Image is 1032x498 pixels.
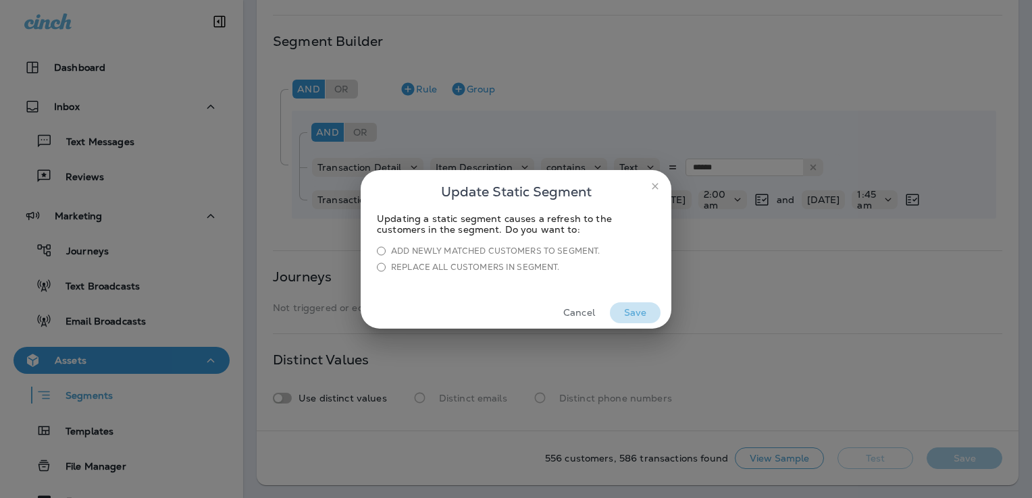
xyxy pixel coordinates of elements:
button: close [644,175,666,197]
input: Replace all customers in segment. [377,262,386,273]
button: Save [610,302,661,323]
div: Replace all customers in segment. [391,262,560,273]
div: Add newly matched customers to segment. [391,246,600,256]
button: Cancel [554,302,604,323]
input: Add newly matched customers to segment. [377,246,386,256]
div: Updating a static segment causes a refresh to the customers in the segment. Do you want to: [377,213,655,235]
span: Update Static Segment [441,181,592,202]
